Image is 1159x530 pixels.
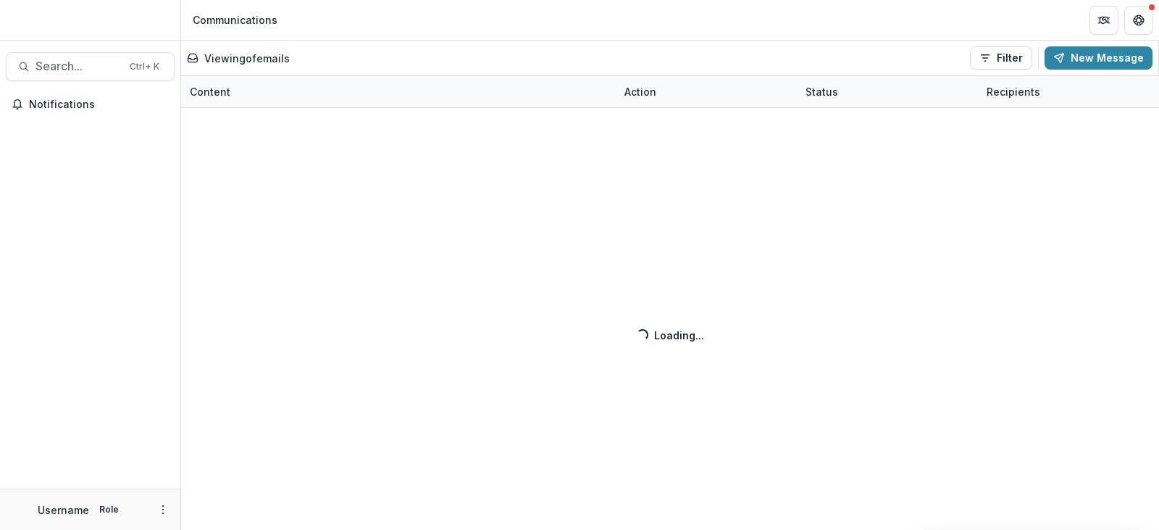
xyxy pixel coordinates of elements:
button: New Message [1045,46,1152,70]
button: Filter [970,46,1032,70]
button: Search... [6,52,175,81]
button: Partners [1089,6,1118,35]
div: Communications [193,12,277,28]
button: Notifications [6,93,175,116]
span: Notifications [29,99,169,111]
button: More [154,501,172,518]
nav: breadcrumb [187,9,283,30]
p: Viewing of emails [204,51,290,66]
span: Search... [35,59,121,73]
button: Get Help [1124,6,1153,35]
div: Ctrl + K [127,59,162,75]
p: Username [38,502,89,518]
p: Role [95,503,123,516]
